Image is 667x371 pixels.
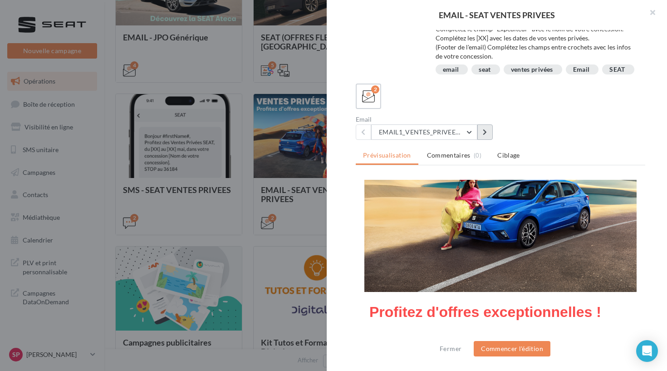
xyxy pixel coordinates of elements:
li: (Footer de l'email) Complétez les champs entre crochets avec les infos de votre concession. [436,43,638,61]
button: EMAIL1_VENTES_PRIVEES_SEAT_MAI_2025 [371,124,477,140]
div: email [443,66,459,73]
span: Profitez d'offres exceptionnelles ! [14,124,245,140]
span: (0) [474,152,481,159]
div: ventes privées [511,66,553,73]
li: Complétez les [XX] avec les dates de vos ventes privées. [436,34,638,43]
div: Open Intercom Messenger [636,340,658,362]
div: seat [479,66,490,73]
div: 2 [371,85,379,94]
strong: Bonjour #firstName# [14,154,89,163]
button: Fermer [436,343,465,354]
div: SEAT [609,66,625,73]
span: Commentaires [427,151,471,160]
div: Email [356,116,497,123]
button: Commencer l'édition [474,341,550,356]
div: EMAIL - SEAT VENTES PRIVEES [341,11,652,19]
span: Ciblage [497,151,520,159]
strong: , [89,154,92,163]
div: Email [573,66,590,73]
